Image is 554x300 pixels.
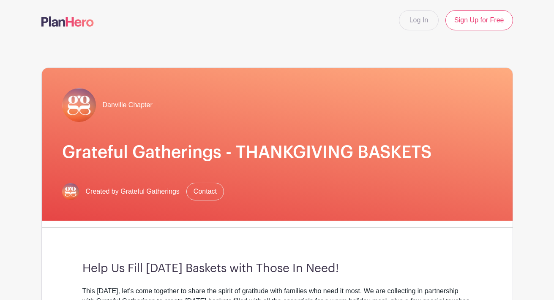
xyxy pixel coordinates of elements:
a: Contact [186,183,224,200]
img: logo-507f7623f17ff9eddc593b1ce0a138ce2505c220e1c5a4e2b4648c50719b7d32.svg [41,16,94,27]
img: gg-logo-planhero-final.png [62,183,79,200]
h3: Help Us Fill [DATE] Baskets with Those In Need! [82,262,472,276]
span: Danville Chapter [103,100,153,110]
img: gg-logo-planhero-final.png [62,88,96,122]
h1: Grateful Gatherings - THANKGIVING BASKETS [62,142,492,162]
a: Sign Up for Free [445,10,513,30]
a: Log In [399,10,439,30]
span: Created by Grateful Gatherings [86,186,180,197]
